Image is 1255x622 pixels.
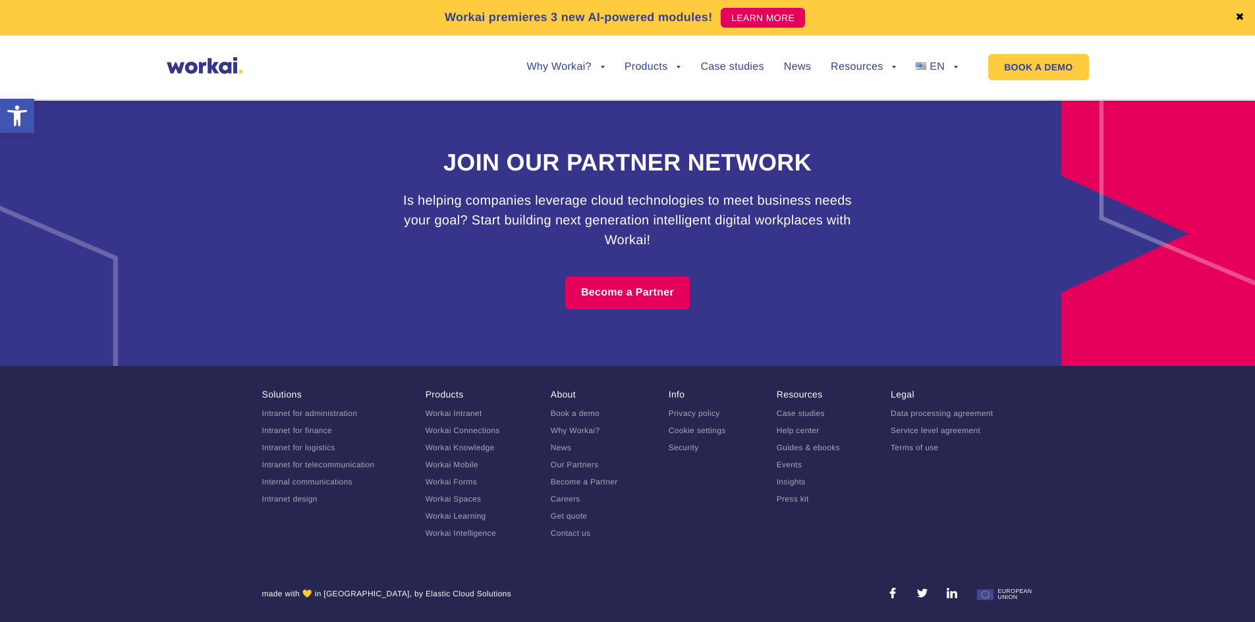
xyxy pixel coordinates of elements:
a: Workai Intranet [426,409,482,418]
a: News [784,62,811,72]
a: Intranet design [262,494,318,504]
a: Info [669,389,685,400]
a: Press kit [777,494,809,504]
span: EN [930,61,945,72]
a: Case studies [700,62,764,72]
a: Solutions [262,389,302,400]
a: Cookie settings [669,426,726,435]
a: Terms of use [891,443,939,452]
div: made with 💛 in [GEOGRAPHIC_DATA], by Elastic Cloud Solutions [262,588,512,606]
a: Become a Partner [551,477,618,486]
a: Case studies [777,409,825,418]
a: Why Workai? [551,426,600,435]
a: Intranet for telecommunication [262,460,375,469]
a: Become a Partner [565,276,690,309]
a: Resources [831,62,896,72]
a: Workai Forms [426,477,477,486]
a: Intranet for logistics [262,443,335,452]
a: Our Partners [551,460,599,469]
a: Workai Learning [426,511,486,521]
h3: Is helping companies leverage cloud technologies to meet business needs your goal? Start building... [397,191,858,250]
p: Workai premieres 3 new AI-powered modules! [445,9,713,26]
a: Workai Spaces [426,494,482,504]
a: Events [777,460,802,469]
a: Workai Mobile [426,460,478,469]
a: Careers [551,494,580,504]
a: BOOK A DEMO [988,54,1088,80]
iframe: Popup CTA [7,509,362,615]
a: Insights [777,477,806,486]
a: Internal communications [262,477,352,486]
a: Workai Connections [426,426,500,435]
a: Workai Knowledge [426,443,495,452]
a: Help center [777,426,820,435]
a: News [551,443,571,452]
a: LEARN MORE [721,8,805,28]
a: Data processing agreement [891,409,993,418]
a: Security [669,443,699,452]
h2: Join our partner network [262,147,993,179]
a: Intranet for finance [262,426,332,435]
a: Resources [777,389,823,400]
a: Service level agreement [891,426,980,435]
a: Guides & ebooks [777,443,840,452]
a: Intranet for administration [262,409,358,418]
a: Get quote [551,511,588,521]
a: Products [426,389,464,400]
a: About [551,389,576,400]
a: Legal [891,389,914,400]
a: Privacy policy [669,409,720,418]
a: ✖ [1235,13,1244,23]
a: Why Workai? [526,62,604,72]
a: Products [625,62,681,72]
a: Workai Intelligence [426,529,496,538]
a: Book a demo [551,409,600,418]
a: Contact us [551,529,591,538]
